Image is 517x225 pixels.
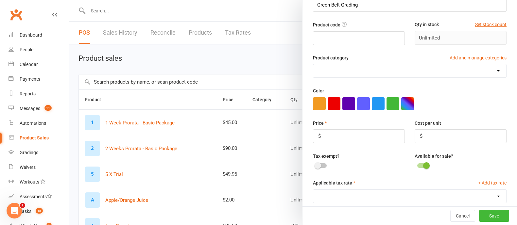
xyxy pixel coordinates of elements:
[450,54,507,61] button: Add and manage categories
[44,105,52,111] span: 11
[20,203,25,208] span: 1
[9,101,69,116] a: Messages 11
[20,150,38,155] div: Gradings
[20,91,36,96] div: Reports
[475,21,507,28] button: Set stock count
[313,54,349,61] label: Product category
[9,28,69,42] a: Dashboard
[20,32,42,38] div: Dashboard
[9,204,69,219] a: Tasks 18
[450,210,475,222] button: Cancel
[415,21,439,28] label: Qty in stock
[20,76,40,82] div: Payments
[9,131,69,145] a: Product Sales
[9,57,69,72] a: Calendar
[313,179,355,186] label: Applicable tax rate
[313,120,327,127] label: Price
[20,106,40,111] div: Messages
[9,145,69,160] a: Gradings
[9,116,69,131] a: Automations
[20,121,46,126] div: Automations
[415,120,441,127] label: Cost per unit
[318,132,321,140] div: $
[20,47,33,52] div: People
[478,179,507,186] button: + Add tax rate
[313,153,339,160] label: Tax exempt?
[9,160,69,175] a: Waivers
[313,87,324,94] label: Color
[9,189,69,204] a: Assessments
[20,194,52,199] div: Assessments
[36,208,43,214] span: 18
[20,135,49,140] div: Product Sales
[9,175,69,189] a: Workouts
[20,62,38,67] div: Calendar
[420,132,422,140] div: $
[8,7,24,23] a: Clubworx
[313,21,340,28] label: Product code
[9,87,69,101] a: Reports
[479,210,509,222] button: Save
[7,203,22,218] iframe: Intercom live chat
[20,209,31,214] div: Tasks
[20,179,39,185] div: Workouts
[415,153,453,160] label: Available for sale?
[9,42,69,57] a: People
[9,72,69,87] a: Payments
[20,165,36,170] div: Waivers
